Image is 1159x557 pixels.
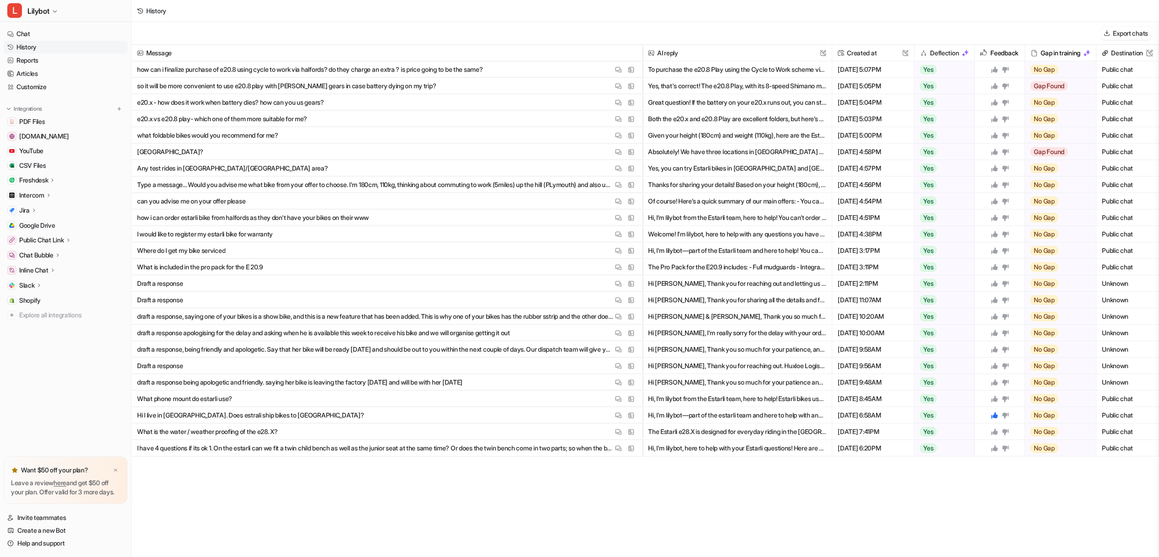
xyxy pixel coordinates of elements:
[1025,325,1090,341] button: No Gap
[1100,423,1155,440] span: Public chat
[4,115,128,128] a: PDF FilesPDF Files
[1100,177,1155,193] span: Public chat
[648,341,826,358] button: Hi [PERSON_NAME], Thank you so much for your patience, and I’m really sorry for any confusion or ...
[4,294,128,307] a: ShopifyShopify
[19,206,30,215] p: Jira
[914,374,969,391] button: Yes
[648,78,826,94] button: Yes, that's correct! The e20.8 Play, with its 8-speed Shimano mechanical gears, is much more conv...
[137,144,203,160] p: [GEOGRAPHIC_DATA]?
[9,163,15,168] img: CSV Files
[1025,358,1090,374] button: No Gap
[648,423,826,440] button: The Estarli e28.X is designed for everyday riding in the [GEOGRAPHIC_DATA], so it is weather-resi...
[920,312,936,321] span: Yes
[4,524,128,537] a: Create a new Bot
[836,325,910,341] span: [DATE] 10:00AM
[1025,308,1090,325] button: No Gap
[137,423,278,440] p: What is the water / weather proofing of the e28. X?
[1100,226,1155,242] span: Public chat
[914,358,969,374] button: Yes
[836,45,910,61] span: Created at
[1031,131,1058,140] span: No Gap
[4,537,128,550] a: Help and support
[1100,144,1155,160] span: Public chat
[1031,378,1058,387] span: No Gap
[1025,94,1090,111] button: No Gap
[914,440,969,456] button: Yes
[836,111,910,127] span: [DATE] 5:03PM
[1031,230,1058,239] span: No Gap
[836,391,910,407] span: [DATE] 8:45AM
[1100,61,1155,78] span: Public chat
[648,111,826,127] button: Both the e20.x and e20.8 Play are excellent folders, but here’s how they compare for your needs: ...
[137,242,225,259] p: Where do I get my bike serviced
[9,177,15,183] img: Freshdesk
[920,328,936,337] span: Yes
[19,132,69,141] span: [DOMAIN_NAME]
[1025,226,1090,242] button: No Gap
[19,146,43,155] span: YouTube
[1100,259,1155,275] span: Public chat
[137,160,328,177] p: Any test rides in [GEOGRAPHIC_DATA]/[GEOGRAPHIC_DATA] area?
[1031,81,1068,91] span: Gap Found
[113,467,118,473] img: x
[930,45,959,61] h2: Deflection
[1100,160,1155,177] span: Public chat
[914,160,969,177] button: Yes
[7,3,22,18] span: L
[914,111,969,127] button: Yes
[648,242,826,259] button: Hi, I'm lilybot—part of the Estarli team and here to help! You can get your Estarli bike serviced...
[1025,160,1090,177] button: No Gap
[648,407,826,423] button: Hi, I'm lilybot—part of the estarli team and here to help with any questions you have! We do ship...
[137,374,463,391] p: draft a response being apologetic and friendly. saying her bike is leaving the factory [DATE] and...
[920,147,936,156] span: Yes
[137,308,613,325] p: draft a response, saying one of your bikes is a show bike, and this is a new feature that has bee...
[9,148,15,154] img: YouTube
[836,177,910,193] span: [DATE] 4:56PM
[920,98,936,107] span: Yes
[1025,193,1090,209] button: No Gap
[1025,144,1090,160] button: Gap Found
[1100,391,1155,407] span: Public chat
[1100,45,1155,61] span: Destination
[1031,345,1058,354] span: No Gap
[920,345,936,354] span: Yes
[1100,209,1155,226] span: Public chat
[1025,423,1090,440] button: No Gap
[648,259,826,275] button: The Pro Pack for the E20.9 includes: - Full mudguards - Integrated front and rear lights - Rear p...
[1025,275,1090,292] button: No Gap
[1031,98,1058,107] span: No Gap
[1031,427,1058,436] span: No Gap
[836,423,910,440] span: [DATE] 7:41PM
[1025,61,1090,78] button: No Gap
[9,223,15,228] img: Google Drive
[1100,111,1155,127] span: Public chat
[4,219,128,232] a: Google DriveGoogle Drive
[1025,407,1090,423] button: No Gap
[11,466,18,474] img: star
[19,221,55,230] span: Google Drive
[1100,127,1155,144] span: Public chat
[1025,374,1090,391] button: No Gap
[836,193,910,209] span: [DATE] 4:54PM
[920,361,936,370] span: Yes
[920,197,936,206] span: Yes
[1025,242,1090,259] button: No Gap
[914,127,969,144] button: Yes
[137,127,278,144] p: what foldable bikes would you recommend for me?
[7,311,16,320] img: explore all integrations
[648,209,826,226] button: Hi, I’m lilybot from the Estarli team, here to help! You can’t order Estarli bikes directly from ...
[1100,275,1155,292] span: Unknown
[19,281,35,290] p: Slack
[1100,358,1155,374] span: Unknown
[1031,394,1058,403] span: No Gap
[9,208,15,213] img: Jira
[1031,246,1058,255] span: No Gap
[920,394,936,403] span: Yes
[648,374,826,391] button: Hi [PERSON_NAME], Thank you so much for your patience and for your honest feedback—it really help...
[648,193,826,209] button: Of course! Here’s a quick summary of our main offers: - You can save between 25-42% on a new Esta...
[1100,325,1155,341] span: Unknown
[1031,411,1058,420] span: No Gap
[920,295,936,305] span: Yes
[914,391,969,407] button: Yes
[1031,312,1058,321] span: No Gap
